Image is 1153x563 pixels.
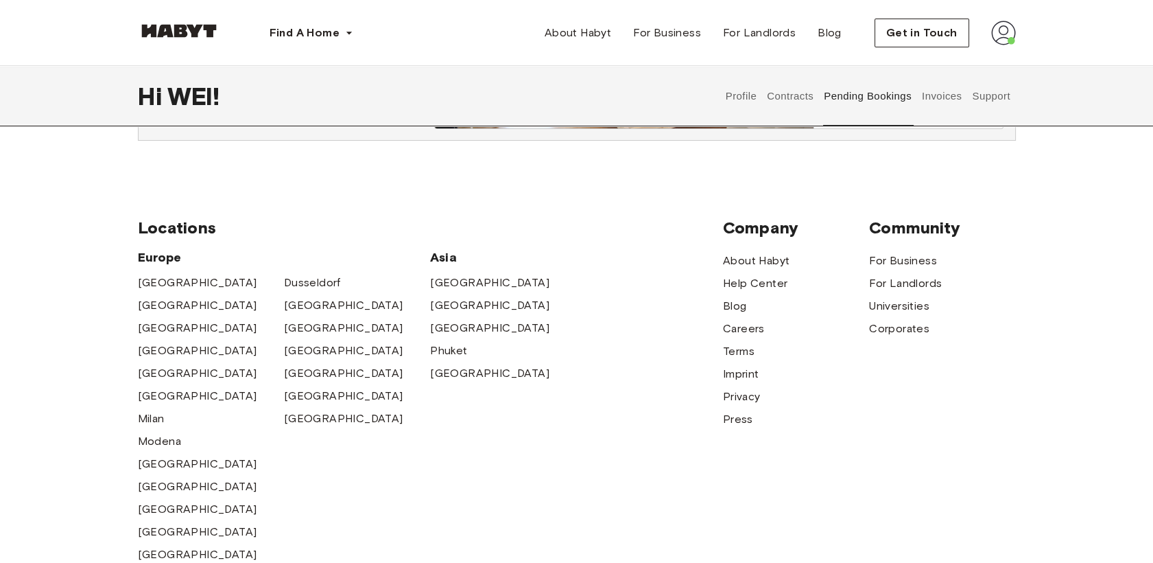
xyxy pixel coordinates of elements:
a: For Landlords [712,19,807,47]
a: For Business [622,19,712,47]
a: Universities [869,298,929,314]
a: [GEOGRAPHIC_DATA] [138,479,257,495]
a: [GEOGRAPHIC_DATA] [284,320,403,336]
a: [GEOGRAPHIC_DATA] [138,343,257,359]
a: Blog [723,298,747,314]
span: For Business [633,25,701,41]
img: Habyt [138,24,220,38]
a: [GEOGRAPHIC_DATA] [284,297,403,314]
a: [GEOGRAPHIC_DATA] [284,365,403,382]
a: [GEOGRAPHIC_DATA] [430,297,549,314]
a: [GEOGRAPHIC_DATA] [284,411,403,427]
span: Get in Touch [886,25,958,41]
a: [GEOGRAPHIC_DATA] [284,343,403,359]
img: avatar [991,21,1016,45]
a: For Business [869,253,937,269]
span: For Landlords [723,25,796,41]
a: [GEOGRAPHIC_DATA] [430,365,549,382]
a: [GEOGRAPHIC_DATA] [430,320,549,336]
a: Help Center [723,275,787,292]
a: Privacy [723,389,761,405]
a: Phuket [430,343,467,359]
span: Blog [818,25,842,41]
a: [GEOGRAPHIC_DATA] [138,320,257,336]
a: About Habyt [534,19,622,47]
a: [GEOGRAPHIC_DATA] [430,275,549,291]
a: [GEOGRAPHIC_DATA] [138,275,257,291]
span: Asia [430,249,576,266]
a: Milan [138,411,165,427]
div: user profile tabs [720,66,1015,126]
a: Blog [807,19,853,47]
button: Find A Home [259,19,364,47]
a: For Landlords [869,275,942,292]
a: Dusseldorf [284,275,341,291]
a: Press [723,411,753,428]
a: Imprint [723,366,759,382]
button: Invoices [920,66,963,126]
span: Community [869,218,1015,238]
a: [GEOGRAPHIC_DATA] [138,456,257,472]
a: About Habyt [723,253,789,269]
button: Contracts [765,66,816,126]
span: Hi [138,82,167,111]
a: [GEOGRAPHIC_DATA] [138,365,257,382]
button: Get in Touch [875,19,969,47]
span: Locations [138,218,723,238]
a: [GEOGRAPHIC_DATA] [138,297,257,314]
span: WEI ! [167,82,220,111]
button: Support [971,66,1012,126]
a: [GEOGRAPHIC_DATA] [138,388,257,404]
a: Careers [723,321,765,337]
a: [GEOGRAPHIC_DATA] [138,547,257,563]
a: Corporates [869,321,929,337]
button: Profile [724,66,759,126]
span: About Habyt [545,25,611,41]
a: Modena [138,433,181,450]
span: Company [723,218,869,238]
a: [GEOGRAPHIC_DATA] [284,388,403,404]
span: Europe [138,249,431,266]
button: Pending Bookings [822,66,914,126]
a: [GEOGRAPHIC_DATA] [138,524,257,540]
span: Find A Home [270,25,340,41]
a: Terms [723,343,754,360]
a: [GEOGRAPHIC_DATA] [138,501,257,518]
